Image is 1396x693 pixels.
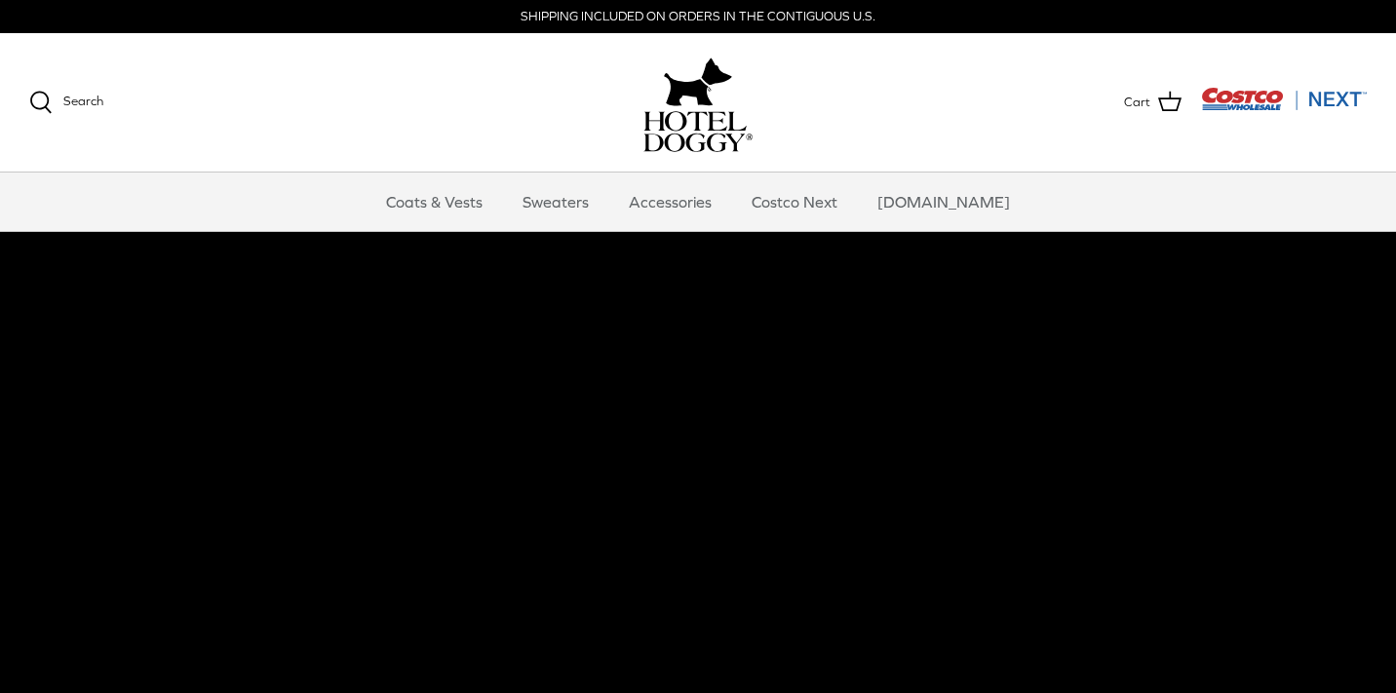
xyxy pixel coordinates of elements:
a: Visit Costco Next [1201,99,1367,114]
img: hoteldoggy.com [664,53,732,111]
a: Coats & Vests [368,173,500,231]
span: Cart [1124,93,1150,113]
a: Search [29,91,103,114]
span: Search [63,94,103,108]
img: Costco Next [1201,87,1367,111]
a: hoteldoggy.com hoteldoggycom [643,53,753,152]
a: Cart [1124,90,1182,115]
img: hoteldoggycom [643,111,753,152]
a: Accessories [611,173,729,231]
a: Sweaters [505,173,606,231]
a: Costco Next [734,173,855,231]
a: [DOMAIN_NAME] [860,173,1028,231]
